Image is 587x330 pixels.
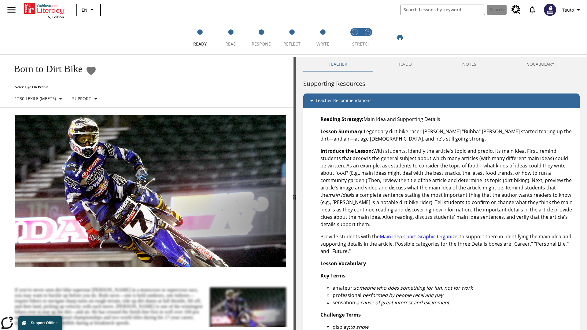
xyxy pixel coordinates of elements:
img: Avatar [544,4,556,16]
span: NJ Edition [48,15,64,19]
button: Reflect step 4 of 5 [274,21,310,54]
strong: Reading Strategy: [320,116,364,123]
span: EN [82,7,87,13]
button: Select Lexile, 1280 Lexile (Meets) [12,93,67,104]
text: 2 [367,30,369,34]
p: 1280 Lexile (Meets) [15,95,56,102]
button: Stretch Read step 1 of 2 [346,21,364,54]
button: Ready step 1 of 5 [182,21,218,54]
span: Support Offline [31,321,57,325]
em: main idea [328,192,351,198]
p: News: Eye On People [7,85,102,90]
input: search field [401,5,485,15]
p: Support [72,95,91,102]
button: Support Offline [18,316,62,330]
text: 1 [354,30,356,34]
li: professional: [333,291,575,299]
p: Teacher Recommendations [316,97,371,105]
div: Press Enter or Spacebar and then press right and left arrow keys to move the slider [293,57,296,330]
p: Main Idea and Supporting Details [320,116,575,123]
div: activity [296,57,587,330]
button: Teacher [303,57,373,71]
img: Motocross racer James Stewart flies through the air on his dirt bike. [15,115,286,268]
button: Print [390,32,410,43]
span: Reflect [283,41,301,47]
li: sensation: [333,299,575,306]
span: STRETCH [352,41,371,47]
p: Provide students with the to support them in identifying the main idea and supporting details in ... [320,233,575,255]
strong: Introduce the Lesson: [320,148,373,154]
strong: Key Terms [320,272,345,279]
em: performed by people receiving pay [363,292,443,299]
button: Open side menu [2,1,20,19]
button: Add to Favorites - Born to Dirt Bike [86,65,97,76]
button: Scaffolds, Support [70,93,102,104]
button: Language: EN, Select a language [79,4,98,15]
span: Respond [252,41,271,47]
span: Write [316,41,329,47]
button: Write step 5 of 5 [305,21,341,54]
div: Teacher Recommendations [303,94,580,108]
button: Respond step 3 of 5 [244,21,279,54]
em: a cause of great interest and excitement [356,299,449,306]
em: topic [356,155,367,162]
a: Resource Center, Will open in new tab [508,2,524,18]
button: Select a new avatar [540,2,560,18]
button: TO-DO [373,57,437,71]
button: VOCABULARY [502,57,580,71]
h1: Born to Dirt Bike [7,63,83,75]
button: Read step 2 of 5 [213,21,248,54]
a: Main Idea Chart Graphic Organizer [380,233,460,240]
span: Read [225,41,236,47]
p: With students, identify the article's topic and predict its main idea. First, remind students tha... [320,147,575,228]
span: Ready [193,41,207,47]
div: Home [24,2,64,19]
button: Stretch Respond step 2 of 2 [359,21,377,54]
a: Notifications [524,2,540,18]
strong: Lesson Vocabulary [320,260,366,267]
span: Tauto [562,7,574,13]
button: Profile/Settings [560,4,585,15]
em: someone who does something for fun, not for work [354,284,473,291]
h6: Supporting Resources [303,79,580,89]
li: amateur: [333,284,575,291]
div: Instructional Panel Tabs [303,57,580,71]
p: Legendary dirt bike racer [PERSON_NAME] "Bubba" [PERSON_NAME] started tearing up the dirt—and air... [320,128,575,142]
strong: Lesson Summary: [320,128,364,135]
strong: Challenge Terms [320,311,361,318]
button: NOTES [437,57,502,71]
